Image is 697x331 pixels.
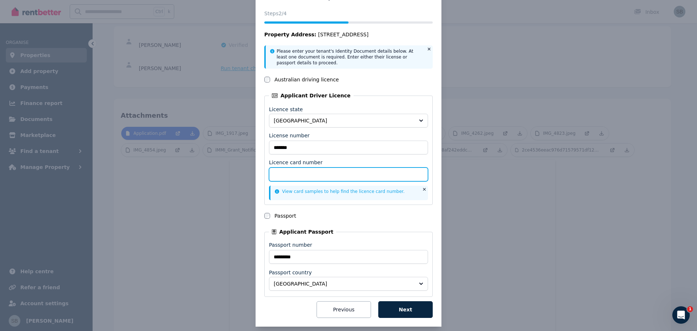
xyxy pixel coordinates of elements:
legend: Applicant Passport [269,228,336,235]
label: Licence card number [269,159,322,166]
a: View card samples to help find the licence card number. [275,189,405,194]
button: [GEOGRAPHIC_DATA] [269,277,428,291]
legend: Applicant Driver Licence [269,92,354,99]
span: 1 [687,306,693,312]
label: Passport number [269,241,312,249]
iframe: Intercom live chat [672,306,690,324]
span: [GEOGRAPHIC_DATA] [274,117,413,124]
label: Australian driving licence [274,76,339,83]
span: Property Address: [264,32,316,37]
button: Next [378,301,433,318]
span: [GEOGRAPHIC_DATA] [274,280,413,287]
p: Please enter your tenant's Identity Document details below. At least one document is required. En... [277,48,423,66]
label: License number [269,132,310,139]
label: Licence state [269,106,303,112]
p: Steps 2 /4 [264,10,433,17]
label: Passport [274,212,296,219]
label: Passport country [269,270,312,275]
button: [GEOGRAPHIC_DATA] [269,114,428,128]
span: [STREET_ADDRESS] [318,31,368,38]
button: Previous [317,301,371,318]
